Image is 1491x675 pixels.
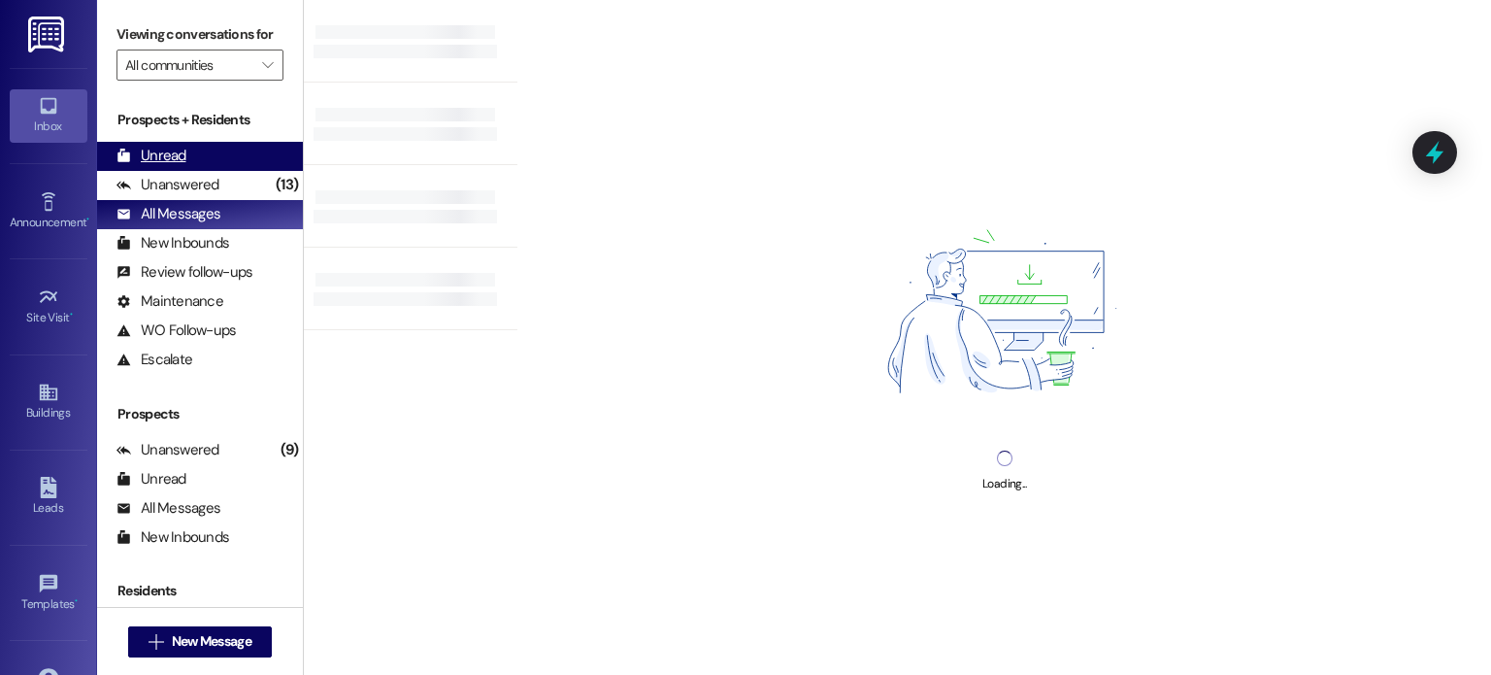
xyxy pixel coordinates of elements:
[10,567,87,620] a: Templates •
[116,527,229,548] div: New Inbounds
[10,89,87,142] a: Inbox
[116,175,219,195] div: Unanswered
[149,634,163,650] i: 
[116,291,223,312] div: Maintenance
[10,471,87,523] a: Leads
[262,57,273,73] i: 
[10,376,87,428] a: Buildings
[128,626,272,658] button: New Message
[116,146,186,166] div: Unread
[116,233,229,253] div: New Inbounds
[116,498,220,519] div: All Messages
[172,631,251,652] span: New Message
[982,474,1026,494] div: Loading...
[97,404,303,424] div: Prospects
[28,17,68,52] img: ResiDesk Logo
[10,281,87,333] a: Site Visit •
[271,170,303,200] div: (13)
[97,581,303,601] div: Residents
[116,469,186,489] div: Unread
[116,19,283,50] label: Viewing conversations for
[86,213,89,226] span: •
[116,262,252,283] div: Review follow-ups
[116,321,236,341] div: WO Follow-ups
[116,440,219,460] div: Unanswered
[97,110,303,130] div: Prospects + Residents
[276,435,303,465] div: (9)
[70,308,73,321] span: •
[125,50,252,81] input: All communities
[116,204,220,224] div: All Messages
[75,594,78,608] span: •
[116,350,192,370] div: Escalate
